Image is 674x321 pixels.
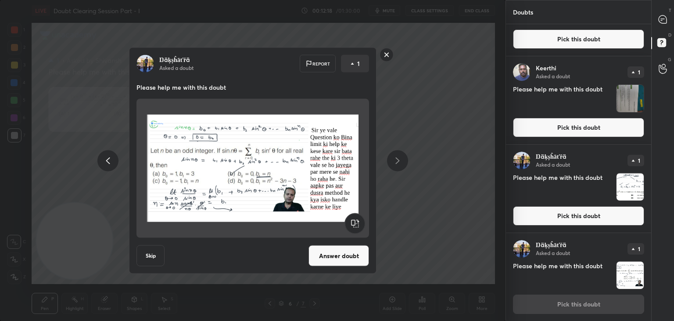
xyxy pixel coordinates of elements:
[357,59,360,68] p: 1
[668,56,671,63] p: G
[536,241,566,248] p: Ŋäķșĥāťřä
[668,32,671,38] p: D
[159,56,190,63] p: Ŋäķșĥāťřä
[536,153,566,160] p: Ŋäķșĥāťřä
[638,69,640,75] p: 1
[159,64,194,71] p: Asked a doubt
[669,7,671,14] p: T
[536,65,556,72] p: Keerthi
[617,262,644,289] img: 1759377863KHQOZ3.png
[513,152,531,169] img: 5f3545e872cc45bf866e4d851b7bf3a7.png
[308,245,369,266] button: Answer doubt
[617,173,644,201] img: 1759377885R4S8WG.PNG
[536,73,570,80] p: Asked a doubt
[513,173,613,201] h4: Please help me with this doubt
[536,161,570,168] p: Asked a doubt
[513,118,644,137] button: Pick this doubt
[513,261,613,289] h4: Please help me with this doubt
[136,55,154,73] img: 5f3545e872cc45bf866e4d851b7bf3a7.png
[536,249,570,256] p: Asked a doubt
[136,83,369,92] p: Please help me with this doubt
[617,85,644,112] img: 1759377909AEVK5V.JPEG
[638,158,640,163] p: 1
[300,55,336,73] div: Report
[506,0,540,24] p: Doubts
[638,246,640,252] p: 1
[513,63,531,81] img: 3
[513,240,531,258] img: 5f3545e872cc45bf866e4d851b7bf3a7.png
[147,102,359,234] img: 1759377863KHQOZ3.png
[136,245,165,266] button: Skip
[513,206,644,226] button: Pick this doubt
[513,84,613,113] h4: Please help me with this doubt
[513,29,644,49] button: Pick this doubt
